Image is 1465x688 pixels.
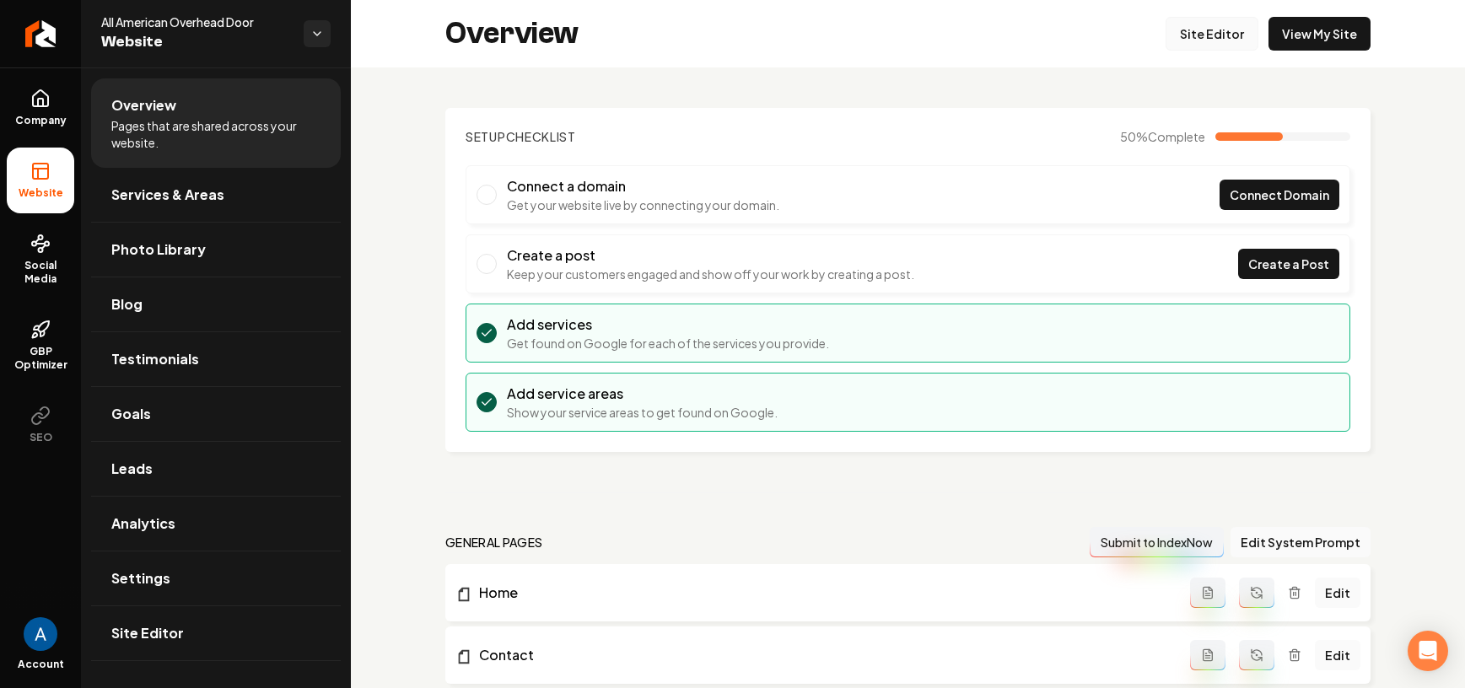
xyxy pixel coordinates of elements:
span: Complete [1148,129,1205,144]
button: Open user button [24,617,57,651]
span: Setup [466,129,506,144]
a: Home [455,583,1190,603]
a: Connect Domain [1220,180,1339,210]
button: Add admin page prompt [1190,578,1225,608]
a: Blog [91,277,341,331]
a: Site Editor [91,606,341,660]
a: Edit [1315,640,1360,670]
span: Social Media [7,259,74,286]
img: Rebolt Logo [25,20,57,47]
a: Leads [91,442,341,496]
span: Blog [111,294,143,314]
span: Company [8,114,73,127]
span: Pages that are shared across your website. [111,117,320,151]
p: Get found on Google for each of the services you provide. [507,335,829,352]
h3: Add services [507,314,829,335]
a: Testimonials [91,332,341,386]
span: Create a Post [1248,255,1329,273]
span: GBP Optimizer [7,345,74,372]
span: Services & Areas [111,185,224,205]
p: Keep your customers engaged and show off your work by creating a post. [507,266,914,282]
span: All American Overhead Door [101,13,290,30]
a: View My Site [1268,17,1371,51]
p: Get your website live by connecting your domain. [507,196,779,213]
span: SEO [23,431,59,444]
span: Overview [111,95,176,116]
h2: Overview [445,17,579,51]
div: Open Intercom Messenger [1408,631,1448,671]
span: Goals [111,404,151,424]
span: Website [101,30,290,54]
img: Andrew Magana [24,617,57,651]
h3: Add service areas [507,384,778,404]
span: Testimonials [111,349,199,369]
span: Website [12,186,70,200]
span: Settings [111,568,170,589]
a: GBP Optimizer [7,306,74,385]
button: Add admin page prompt [1190,640,1225,670]
h2: general pages [445,534,543,551]
a: Company [7,75,74,141]
span: Account [18,658,64,671]
span: Photo Library [111,239,206,260]
a: Goals [91,387,341,441]
h3: Connect a domain [507,176,779,196]
span: Analytics [111,513,175,534]
span: Site Editor [111,623,184,643]
a: Site Editor [1166,17,1258,51]
a: Services & Areas [91,168,341,222]
a: Edit [1315,578,1360,608]
a: Settings [91,551,341,605]
span: 50 % [1120,128,1205,145]
a: Contact [455,645,1190,665]
span: Leads [111,459,153,479]
a: Analytics [91,497,341,551]
button: Submit to IndexNow [1090,527,1224,557]
h2: Checklist [466,128,576,145]
a: Social Media [7,220,74,299]
button: SEO [7,392,74,458]
span: Connect Domain [1230,186,1329,204]
a: Photo Library [91,223,341,277]
a: Create a Post [1238,249,1339,279]
h3: Create a post [507,245,914,266]
p: Show your service areas to get found on Google. [507,404,778,421]
button: Edit System Prompt [1231,527,1371,557]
